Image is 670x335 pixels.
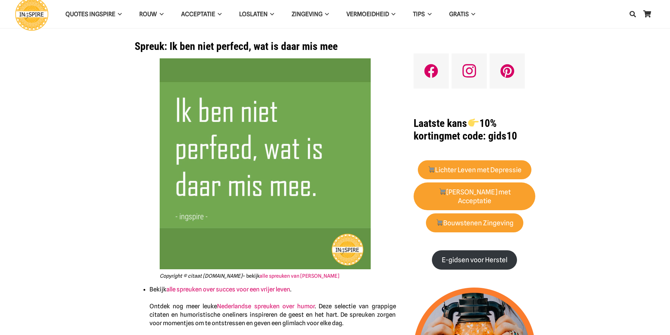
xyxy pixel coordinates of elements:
[418,160,531,180] a: 🛒Lichter Leven met Depressie
[432,250,517,270] a: E-gidsen voor Herstel
[65,11,115,18] span: QUOTES INGSPIRE
[469,5,475,23] span: GRATIS Menu
[166,286,290,293] a: alle spreuken over succes voor een vrijer leven
[172,5,230,23] a: AcceptatieAcceptatie Menu
[57,5,130,23] a: QUOTES INGSPIREQUOTES INGSPIRE Menu
[160,273,242,279] em: Copyright © citaat [DOMAIN_NAME]
[217,303,314,310] a: Nederlandse spreuken over humor
[439,188,511,205] strong: [PERSON_NAME] met Acceptatie
[404,5,440,23] a: TIPSTIPS Menu
[468,117,479,128] img: 👉
[490,53,525,89] a: Pinterest
[139,11,157,18] span: ROUW
[149,285,396,327] li: Bekijk . Ontdek nog meer leuke . Deze selectie van grappige citaten en humoristische oneliners in...
[413,11,425,18] span: TIPS
[442,256,508,264] strong: E-gidsen voor Herstel
[292,11,323,18] span: Zingeving
[157,5,163,23] span: ROUW Menu
[436,219,443,226] img: 🛒
[323,5,329,23] span: Zingeving Menu
[260,273,339,279] a: alle spreuken van [PERSON_NAME]
[414,117,496,142] strong: Laatste kans 10% korting
[436,219,514,227] strong: Bouwstenen Zingeving
[389,5,395,23] span: VERMOEIDHEID Menu
[230,5,283,23] a: LoslatenLoslaten Menu
[414,53,449,89] a: Facebook
[346,11,389,18] span: VERMOEIDHEID
[338,5,404,23] a: VERMOEIDHEIDVERMOEIDHEID Menu
[626,5,640,23] a: Zoeken
[428,166,522,174] strong: Lichter Leven met Depressie
[181,11,215,18] span: Acceptatie
[268,5,274,23] span: Loslaten Menu
[439,188,446,195] img: 🛒
[115,5,122,23] span: QUOTES INGSPIRE Menu
[414,117,535,142] h1: met code: gids10
[135,40,396,53] h1: Spreuk: Ik ben niet perfecd, wat is daar mis mee
[215,5,222,23] span: Acceptatie Menu
[130,5,172,23] a: ROUWROUW Menu
[426,213,523,233] a: 🛒Bouwstenen Zingeving
[428,166,435,173] img: 🛒
[425,5,431,23] span: TIPS Menu
[440,5,484,23] a: GRATISGRATIS Menu
[283,5,338,23] a: ZingevingZingeving Menu
[449,11,469,18] span: GRATIS
[452,53,487,89] a: Instagram
[239,11,268,18] span: Loslaten
[160,272,371,280] figcaption: – bekijk
[414,182,535,211] a: 🛒[PERSON_NAME] met Acceptatie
